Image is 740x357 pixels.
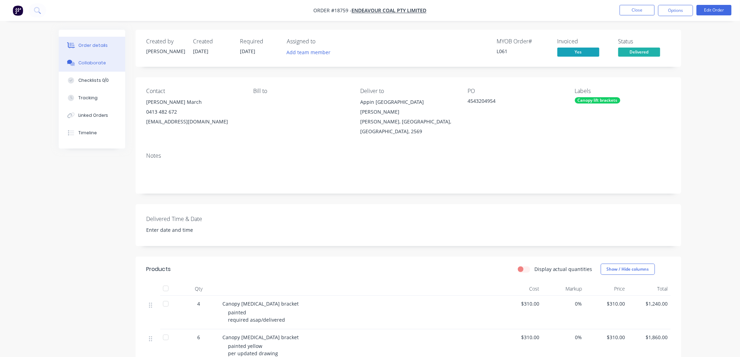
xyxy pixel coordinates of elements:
[146,152,671,159] div: Notes
[502,334,540,341] span: $310.00
[588,334,625,341] span: $310.00
[78,60,106,66] div: Collaborate
[146,48,185,55] div: [PERSON_NAME]
[497,48,549,55] div: L061
[146,117,242,127] div: [EMAIL_ADDRESS][DOMAIN_NAME]
[197,300,200,307] span: 4
[361,117,456,136] div: [PERSON_NAME], [GEOGRAPHIC_DATA], [GEOGRAPHIC_DATA], 2569
[361,97,456,117] div: Appin [GEOGRAPHIC_DATA][PERSON_NAME]
[59,107,125,124] button: Linked Orders
[146,107,242,117] div: 0413 482 672
[697,5,732,15] button: Edit Order
[628,282,671,296] div: Total
[59,54,125,72] button: Collaborate
[222,300,299,307] span: Canopy [MEDICAL_DATA] bracket
[146,265,171,273] div: Products
[78,42,108,49] div: Order details
[146,97,242,127] div: [PERSON_NAME] March0413 482 672[EMAIL_ADDRESS][DOMAIN_NAME]
[499,282,542,296] div: Cost
[142,225,229,235] input: Enter date and time
[222,334,299,341] span: Canopy [MEDICAL_DATA] bracket
[59,124,125,142] button: Timeline
[78,130,97,136] div: Timeline
[240,48,255,55] span: [DATE]
[502,300,540,307] span: $310.00
[601,264,655,275] button: Show / Hide columns
[78,112,108,119] div: Linked Orders
[59,72,125,89] button: Checklists 0/0
[618,38,671,45] div: Status
[631,300,668,307] span: $1,240.00
[557,38,610,45] div: Invoiced
[283,48,334,57] button: Add team member
[545,334,583,341] span: 0%
[468,97,555,107] div: 4543204954
[178,282,220,296] div: Qty
[545,300,583,307] span: 0%
[497,38,549,45] div: MYOB Order #
[352,7,427,14] a: Endeavour Coal Pty Limited
[253,88,349,94] div: Bill to
[534,265,592,273] label: Display actual quantities
[575,97,620,103] div: Canopy lift brackets
[59,89,125,107] button: Tracking
[575,88,671,94] div: Labels
[588,300,625,307] span: $310.00
[618,48,660,56] span: Delivered
[193,38,232,45] div: Created
[197,334,200,341] span: 6
[658,5,693,16] button: Options
[78,95,98,101] div: Tracking
[146,97,242,107] div: [PERSON_NAME] March
[13,5,23,16] img: Factory
[287,48,334,57] button: Add team member
[468,88,563,94] div: PO
[557,48,599,56] span: Yes
[146,38,185,45] div: Created by
[78,77,109,84] div: Checklists 0/0
[620,5,655,15] button: Close
[314,7,352,14] span: Order #18759 -
[631,334,668,341] span: $1,860.00
[287,38,357,45] div: Assigned to
[240,38,278,45] div: Required
[146,215,234,223] label: Delivered Time & Date
[59,37,125,54] button: Order details
[585,282,628,296] div: Price
[361,97,456,136] div: Appin [GEOGRAPHIC_DATA][PERSON_NAME][PERSON_NAME], [GEOGRAPHIC_DATA], [GEOGRAPHIC_DATA], 2569
[228,343,278,357] span: painted yellow per updated drawing
[618,48,660,58] button: Delivered
[542,282,585,296] div: Markup
[146,88,242,94] div: Contact
[361,88,456,94] div: Deliver to
[228,309,285,323] span: painted required asap/delivered
[193,48,208,55] span: [DATE]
